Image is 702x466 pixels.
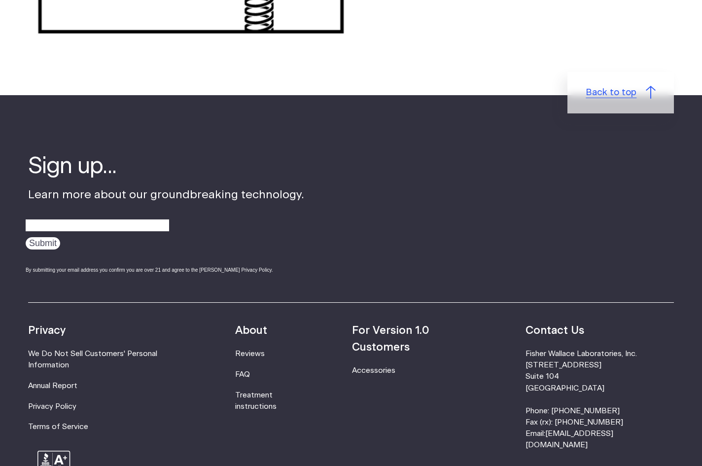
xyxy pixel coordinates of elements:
[567,72,674,113] a: Back to top
[235,325,267,336] strong: About
[28,325,66,336] strong: Privacy
[26,266,304,274] div: By submitting your email address you confirm you are over 21 and agree to the [PERSON_NAME] Priva...
[235,392,277,410] a: Treatment instructions
[28,423,88,430] a: Terms of Service
[28,403,76,410] a: Privacy Policy
[28,350,157,369] a: We Do Not Sell Customers' Personal Information
[235,350,265,358] a: Reviews
[526,325,584,336] strong: Contact Us
[28,151,304,182] h4: Sign up...
[352,325,429,352] strong: For Version 1.0 Customers
[526,430,613,449] a: [EMAIL_ADDRESS][DOMAIN_NAME]
[28,382,77,390] a: Annual Report
[26,237,60,250] input: Submit
[586,86,636,100] span: Back to top
[235,371,250,378] a: FAQ
[526,348,674,451] li: Fisher Wallace Laboratories, Inc. [STREET_ADDRESS] Suite 104 [GEOGRAPHIC_DATA] Phone: [PHONE_NUMB...
[28,151,304,283] div: Learn more about our groundbreaking technology.
[352,367,395,374] a: Accessories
